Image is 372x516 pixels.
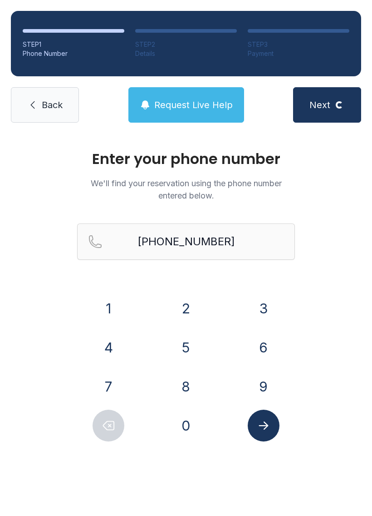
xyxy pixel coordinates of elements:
[93,332,124,363] button: 4
[248,40,349,49] div: STEP 3
[93,293,124,324] button: 1
[248,371,279,402] button: 9
[154,99,233,111] span: Request Live Help
[93,371,124,402] button: 7
[248,410,279,442] button: Submit lookup form
[93,410,124,442] button: Delete number
[248,49,349,58] div: Payment
[248,332,279,363] button: 6
[77,177,295,202] p: We'll find your reservation using the phone number entered below.
[170,410,202,442] button: 0
[170,293,202,324] button: 2
[23,49,124,58] div: Phone Number
[77,152,295,166] h1: Enter your phone number
[77,223,295,260] input: Reservation phone number
[23,40,124,49] div: STEP 1
[170,371,202,402] button: 8
[248,293,279,324] button: 3
[170,332,202,363] button: 5
[135,49,237,58] div: Details
[135,40,237,49] div: STEP 2
[309,99,330,111] span: Next
[42,99,63,111] span: Back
